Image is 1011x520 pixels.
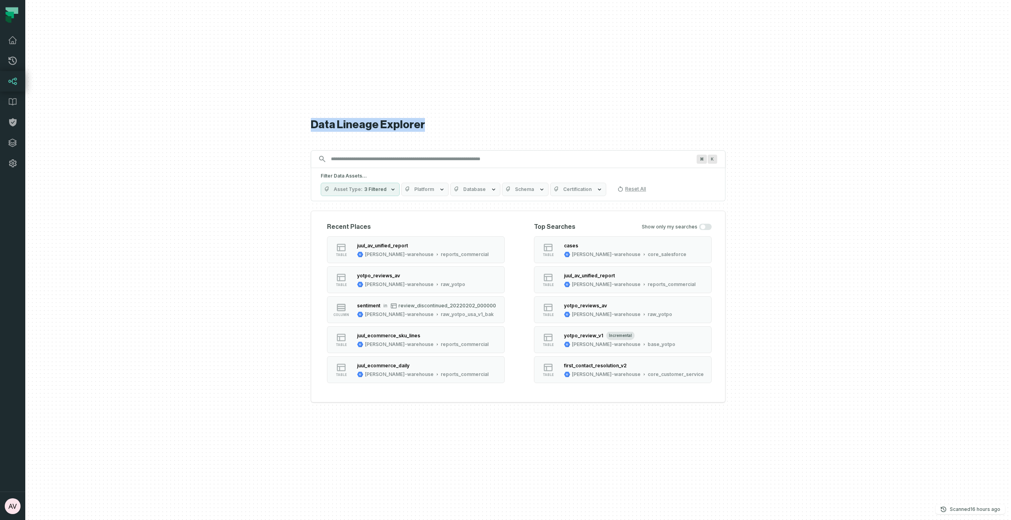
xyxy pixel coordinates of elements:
relative-time: Sep 18, 2025, 9:02 PM EDT [970,506,1000,512]
span: Press ⌘ + K to focus the search bar [708,155,717,164]
button: Scanned[DATE] 9:02:51 PM [936,505,1005,514]
p: Scanned [950,505,1000,513]
img: avatar of Abhiraj Vinnakota [5,498,21,514]
h1: Data Lineage Explorer [311,118,725,132]
span: Press ⌘ + K to focus the search bar [697,155,707,164]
